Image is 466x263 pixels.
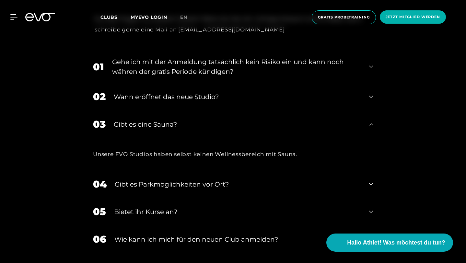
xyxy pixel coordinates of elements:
[93,177,107,191] div: 04
[310,10,378,24] a: Gratis Probetraining
[93,117,106,131] div: 03
[326,234,453,252] button: Hallo Athlet! Was möchtest du tun?
[386,14,440,20] span: Jetzt Mitglied werden
[180,14,195,21] a: en
[112,57,361,76] div: Gehe ich mit der Anmeldung tatsächlich kein Risiko ein und kann noch währen der gratis Periode kü...
[100,14,131,20] a: Clubs
[100,14,118,20] span: Clubs
[93,204,106,219] div: 05
[114,234,361,244] div: Wie kann ich mich für den neuen Club anmelden?
[93,89,106,104] div: 02
[93,60,104,74] div: 01
[93,232,106,246] div: 06
[114,120,361,129] div: Gibt es eine Sauna?
[180,14,187,20] span: en
[378,10,448,24] a: Jetzt Mitglied werden
[93,149,373,159] div: Unsere EVO Studios haben selbst keinen Wellnessbereich mit Sauna.
[114,92,361,102] div: Wann eröffnet das neue Studio?
[318,15,370,20] span: Gratis Probetraining
[115,179,361,189] div: Gibt es Parkmöglichkeiten vor Ort?
[347,238,445,247] span: Hallo Athlet! Was möchtest du tun?
[114,207,361,217] div: Bietet ihr Kurse an?
[131,14,167,20] a: MYEVO LOGIN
